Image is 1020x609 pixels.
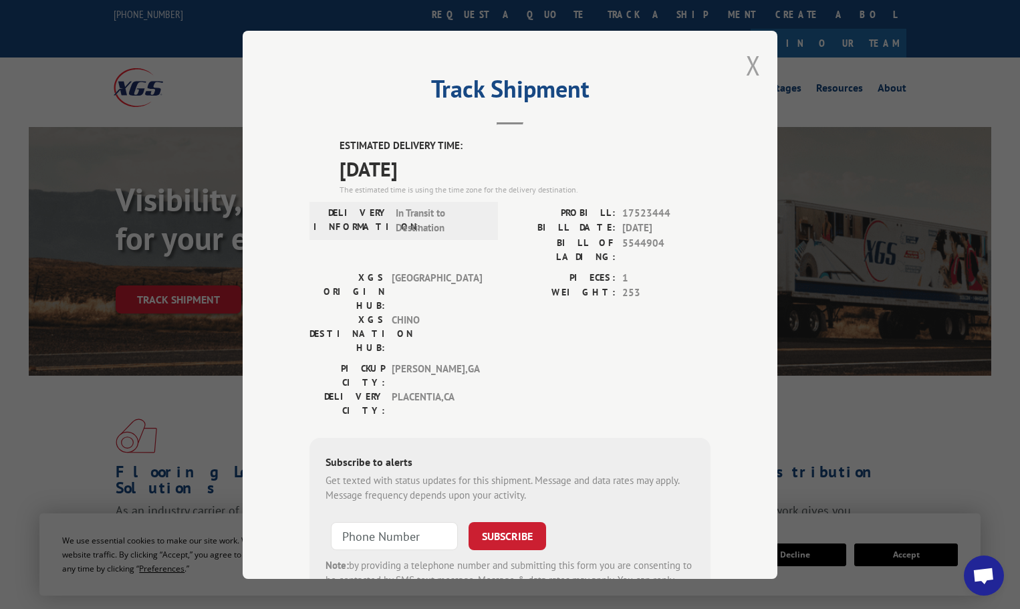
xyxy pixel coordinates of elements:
label: DELIVERY CITY: [309,389,385,417]
label: XGS DESTINATION HUB: [309,312,385,354]
label: PROBILL: [510,205,616,221]
h2: Track Shipment [309,80,711,105]
span: CHINO [392,312,482,354]
span: [DATE] [622,221,711,236]
label: ESTIMATED DELIVERY TIME: [340,138,711,154]
div: Subscribe to alerts [326,453,694,473]
span: 5544904 [622,235,711,263]
span: In Transit to Destination [396,205,486,235]
strong: Note: [326,558,349,571]
div: Open chat [964,556,1004,596]
label: XGS ORIGIN HUB: [309,270,385,312]
span: 253 [622,285,711,301]
div: by providing a telephone number and submitting this form you are consenting to be contacted by SM... [326,558,694,603]
label: DELIVERY INFORMATION: [313,205,389,235]
span: 1 [622,270,711,285]
label: WEIGHT: [510,285,616,301]
button: Close modal [746,47,761,83]
span: [PERSON_NAME] , GA [392,361,482,389]
span: PLACENTIA , CA [392,389,482,417]
div: The estimated time is using the time zone for the delivery destination. [340,183,711,195]
label: BILL OF LADING: [510,235,616,263]
label: PIECES: [510,270,616,285]
label: PICKUP CITY: [309,361,385,389]
input: Phone Number [331,521,458,550]
span: 17523444 [622,205,711,221]
span: [GEOGRAPHIC_DATA] [392,270,482,312]
button: SUBSCRIBE [469,521,546,550]
span: [DATE] [340,153,711,183]
label: BILL DATE: [510,221,616,236]
div: Get texted with status updates for this shipment. Message and data rates may apply. Message frequ... [326,473,694,503]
